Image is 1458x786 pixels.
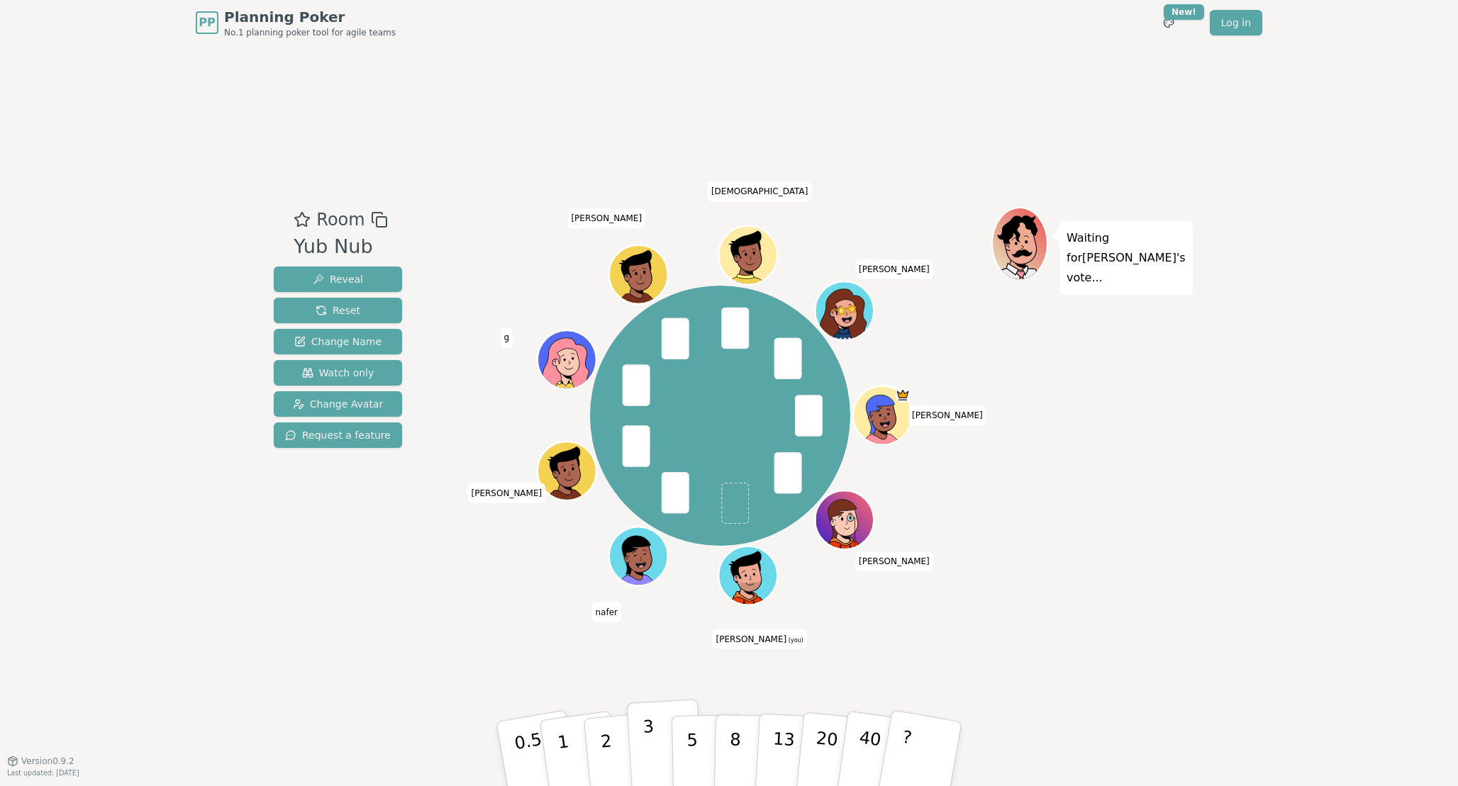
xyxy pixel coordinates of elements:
[708,182,811,202] span: Click to change your name
[855,551,933,571] span: Click to change your name
[7,756,74,767] button: Version0.9.2
[316,207,364,232] span: Room
[1067,228,1186,288] p: Waiting for [PERSON_NAME] 's vote...
[21,756,74,767] span: Version 0.9.2
[855,259,933,279] span: Click to change your name
[294,232,387,262] div: Yub Nub
[313,272,363,286] span: Reveal
[274,329,402,354] button: Change Name
[224,27,396,38] span: No.1 planning poker tool for agile teams
[7,769,79,777] span: Last updated: [DATE]
[224,7,396,27] span: Planning Poker
[316,303,360,318] span: Reset
[720,548,776,603] button: Click to change your avatar
[274,298,402,323] button: Reset
[274,266,402,292] button: Reveal
[285,428,391,442] span: Request a feature
[274,422,402,448] button: Request a feature
[908,405,986,425] span: Click to change your name
[196,7,396,38] a: PPPlanning PokerNo.1 planning poker tool for agile teams
[896,388,911,403] span: Jon is the host
[1210,10,1262,35] a: Log in
[713,629,807,649] span: Click to change your name
[567,209,645,229] span: Click to change your name
[274,360,402,386] button: Watch only
[786,637,803,644] span: (you)
[294,335,382,349] span: Change Name
[199,14,215,31] span: PP
[293,397,384,411] span: Change Avatar
[468,483,546,503] span: Click to change your name
[302,366,374,380] span: Watch only
[1156,10,1181,35] button: New!
[592,602,622,622] span: Click to change your name
[274,391,402,417] button: Change Avatar
[294,207,311,232] button: Add as favourite
[1164,4,1204,20] div: New!
[501,328,513,348] span: Click to change your name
